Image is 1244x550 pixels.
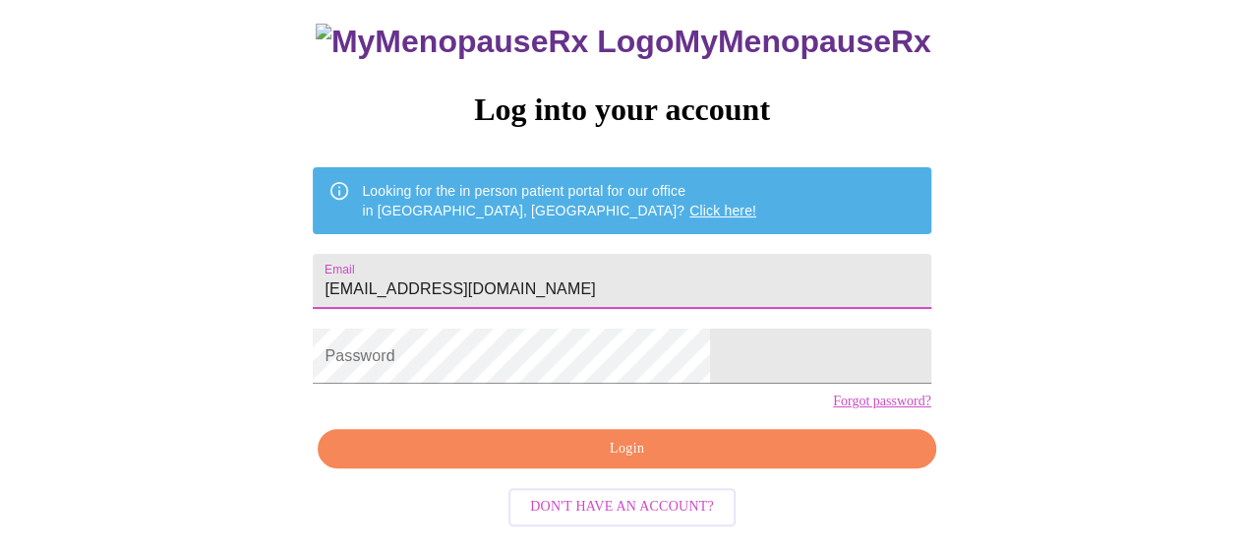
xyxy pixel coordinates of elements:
button: Don't have an account? [508,488,736,526]
a: Don't have an account? [504,497,740,514]
h3: MyMenopauseRx [316,24,931,60]
a: Click here! [689,203,756,218]
span: Don't have an account? [530,495,714,519]
a: Forgot password? [833,394,931,409]
button: Login [318,429,935,469]
h3: Log into your account [313,92,930,128]
img: MyMenopauseRx Logo [316,24,674,60]
div: Looking for the in person patient portal for our office in [GEOGRAPHIC_DATA], [GEOGRAPHIC_DATA]? [362,173,756,228]
span: Login [340,437,913,461]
